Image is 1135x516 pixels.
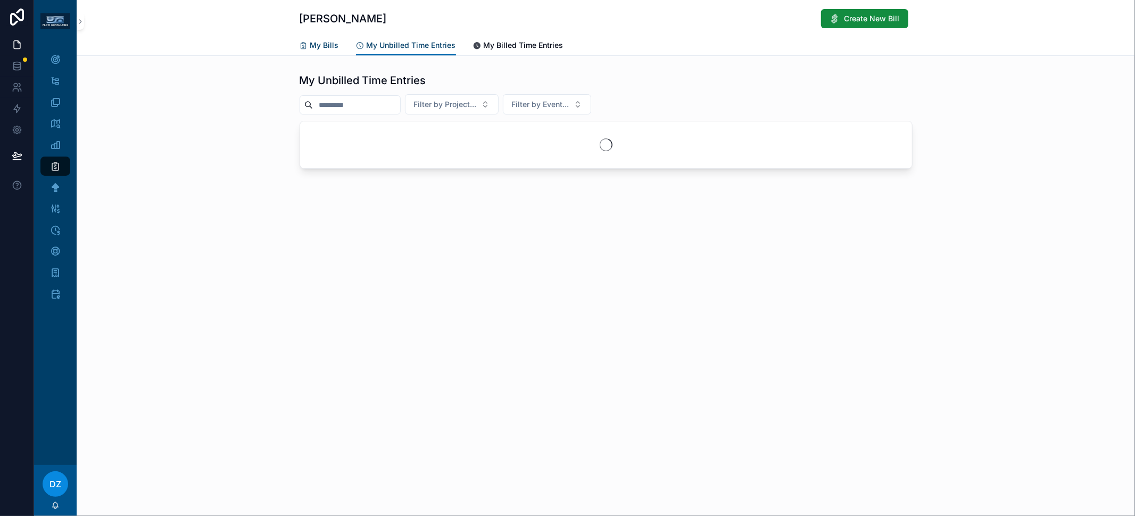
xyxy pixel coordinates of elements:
[503,94,591,114] button: Select Button
[310,40,339,51] span: My Bills
[356,36,456,56] a: My Unbilled Time Entries
[367,40,456,51] span: My Unbilled Time Entries
[40,13,70,29] img: App logo
[473,36,564,57] a: My Billed Time Entries
[405,94,499,114] button: Select Button
[300,11,387,26] h1: [PERSON_NAME]
[821,9,908,28] button: Create New Bill
[844,13,900,24] span: Create New Bill
[49,478,61,490] span: DZ
[34,43,77,317] div: scrollable content
[484,40,564,51] span: My Billed Time Entries
[414,99,477,110] span: Filter by Project...
[300,36,339,57] a: My Bills
[300,73,426,88] h1: My Unbilled Time Entries
[512,99,569,110] span: Filter by Event...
